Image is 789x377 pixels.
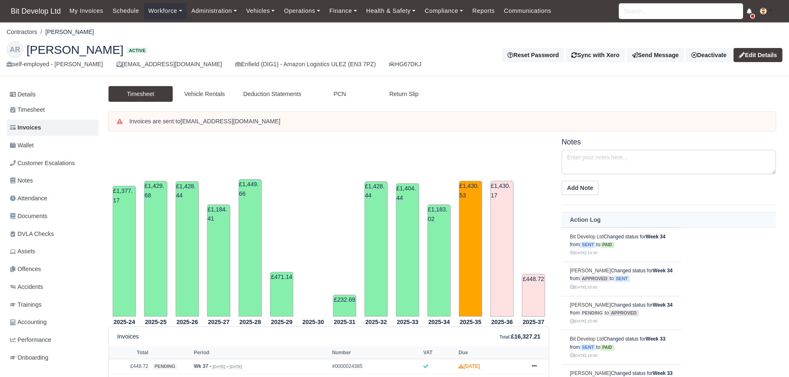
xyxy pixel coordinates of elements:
[10,158,75,168] span: Customer Escalations
[7,226,99,242] a: DVLA Checks
[372,86,436,102] a: Return Slip
[203,317,234,327] th: 2025-27
[7,261,99,277] a: Offences
[297,317,329,327] th: 2025-30
[181,118,280,125] strong: [EMAIL_ADDRESS][DOMAIN_NAME]
[562,138,776,146] h5: Notes
[499,334,509,339] small: Total
[0,35,789,76] div: Aleksander Ramaj
[7,29,37,35] a: Contractors
[10,176,33,185] span: Notes
[109,317,140,327] th: 2025-24
[686,48,732,62] a: Deactivate
[330,346,421,359] th: Number
[570,319,597,323] small: [DATE] 22:00
[570,234,603,240] a: Bit Develop Ltd
[562,212,776,228] th: Action Log
[173,86,237,102] a: Vehicle Rentals
[423,317,455,327] th: 2025-34
[234,317,266,327] th: 2025-28
[7,332,99,348] a: Performance
[653,370,673,376] strong: Week 33
[10,282,43,292] span: Accidents
[614,276,630,282] span: sent
[486,317,518,327] th: 2025-36
[239,179,262,317] td: £1,449.66
[176,181,199,317] td: £1,428.44
[10,335,51,345] span: Performance
[37,27,94,37] li: [PERSON_NAME]
[7,87,99,102] a: Details
[109,346,150,359] th: Total
[333,295,356,317] td: £232.69
[187,3,241,19] a: Administration
[7,120,99,136] a: Invoices
[7,155,99,171] a: Customer Escalations
[194,363,211,369] strong: Wk 37 -
[421,346,456,359] th: VAT
[236,86,308,102] a: Deduction Statements
[459,181,482,317] td: £1,430.53
[10,247,35,256] span: Assets
[109,359,150,374] td: £448.72
[171,317,203,327] th: 2025-26
[627,48,684,62] a: Send Message
[427,204,451,317] td: £1,183.02
[420,3,468,19] a: Compliance
[570,285,597,289] small: [DATE] 22:02
[518,317,549,327] th: 2025-37
[109,86,173,102] a: Timesheet
[116,60,222,69] div: [EMAIL_ADDRESS][DOMAIN_NAME]
[600,345,614,351] span: paid
[308,86,372,102] a: PCN
[646,234,666,240] strong: Week 34
[10,353,48,363] span: Onboarding
[458,363,480,369] strong: [DATE]
[7,208,99,224] a: Documents
[7,243,99,259] a: Assets
[522,274,545,317] td: £448.72
[270,272,293,317] td: £471.14
[27,44,123,55] span: [PERSON_NAME]
[653,268,673,274] strong: Week 34
[10,105,45,115] span: Timesheet
[570,302,611,308] a: [PERSON_NAME]
[10,194,47,203] span: Attendance
[212,364,242,369] small: [DATE] » [DATE]
[10,229,54,239] span: DVLA Checks
[10,317,47,327] span: Accounting
[129,118,767,126] div: Invoices are sent to
[396,183,419,317] td: £1,404.44
[389,60,421,69] a: HG67DKJ
[392,317,423,327] th: 2025-33
[562,262,681,296] td: Changed status for from to
[646,336,666,342] strong: Week 33
[364,181,388,317] td: £1,428.44
[570,250,597,255] small: [DATE] 13:30
[192,346,330,359] th: Period
[580,276,610,282] span: approved
[7,279,99,295] a: Accidents
[235,60,376,69] div: Enfield (DIG1) - Amazon Logistics ULEZ (EN3 7PZ)
[580,242,596,248] span: sent
[499,3,556,19] a: Communications
[7,350,99,366] a: Onboarding
[562,228,681,262] td: Changed status for from to
[600,242,614,248] span: paid
[152,363,177,370] span: pending
[499,332,540,341] div: :
[7,60,103,69] div: self-employed - [PERSON_NAME]
[10,123,41,132] span: Invoices
[580,310,605,316] span: pending
[734,48,782,62] a: Edit Details
[7,3,65,19] a: Bit Develop Ltd
[455,317,486,327] th: 2025-35
[10,141,34,150] span: Wallet
[330,359,421,374] td: #0000024385
[329,317,360,327] th: 2025-31
[7,102,99,118] a: Timesheet
[113,186,136,317] td: £1,377.17
[207,204,230,317] td: £1,184.41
